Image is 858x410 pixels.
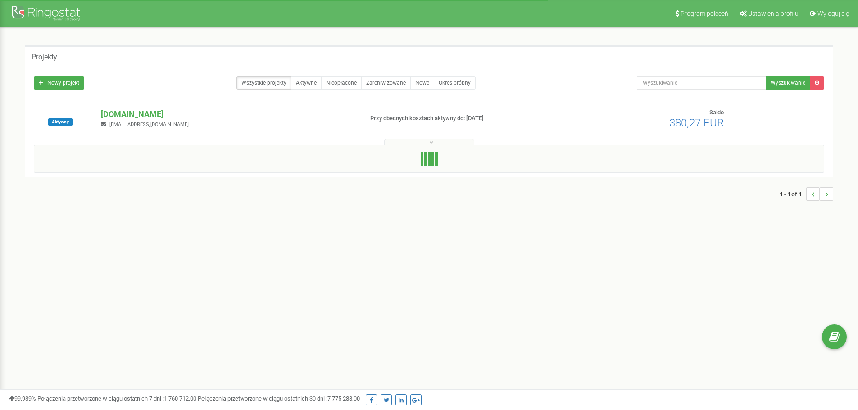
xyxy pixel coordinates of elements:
input: Wyszukiwanie [637,76,766,90]
span: Aktywny [48,118,73,126]
a: Zarchiwizowane [361,76,411,90]
a: Nieopłacone [321,76,362,90]
a: Nowe [410,76,434,90]
span: Ustawienia profilu [748,10,799,17]
a: Nowy projekt [34,76,84,90]
span: Program poleceń [681,10,728,17]
span: Wyloguj się [817,10,849,17]
span: 1 - 1 of 1 [780,187,806,201]
span: Połączenia przetworzone w ciągu ostatnich 7 dni : [37,395,196,402]
p: Przy obecnych kosztach aktywny do: [DATE] [370,114,558,123]
nav: ... [780,178,833,210]
u: 1 760 712,00 [164,395,196,402]
span: Saldo [709,109,724,116]
a: Aktywne [291,76,322,90]
span: [EMAIL_ADDRESS][DOMAIN_NAME] [109,122,189,127]
u: 7 775 288,00 [327,395,360,402]
button: Wyszukiwanie [766,76,810,90]
span: Połączenia przetworzone w ciągu ostatnich 30 dni : [198,395,360,402]
a: Okres próbny [434,76,476,90]
span: 99,989% [9,395,36,402]
h5: Projekty [32,53,57,61]
span: 380,27 EUR [669,117,724,129]
p: [DOMAIN_NAME] [101,108,355,120]
a: Wszystkie projekty [236,76,291,90]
